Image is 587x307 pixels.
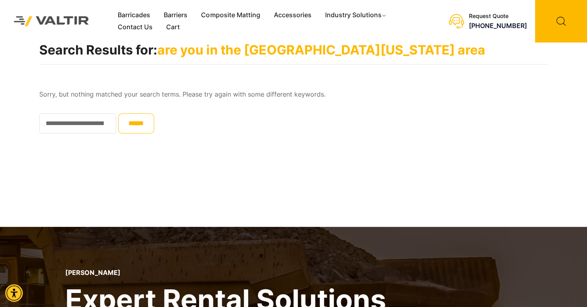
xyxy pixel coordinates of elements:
a: Accessories [267,9,318,21]
div: Request Quote [469,13,527,20]
a: Contact Us [111,21,159,33]
a: Industry Solutions [318,9,394,21]
a: Barriers [157,9,194,21]
a: Barricades [111,9,157,21]
p: Sorry, but nothing matched your search terms. Please try again with some different keywords. [39,89,548,101]
p: [PERSON_NAME] [65,269,386,277]
span: are you in the [GEOGRAPHIC_DATA][US_STATE] area [157,42,485,58]
a: Composite Matting [194,9,267,21]
div: Accessibility Menu [5,284,23,302]
a: call (888) 496-3625 [469,22,527,30]
input: Search for: [118,113,154,133]
img: Valtir Rentals [6,8,97,34]
h1: Search Results for: [39,42,548,65]
a: Cart [159,21,187,33]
